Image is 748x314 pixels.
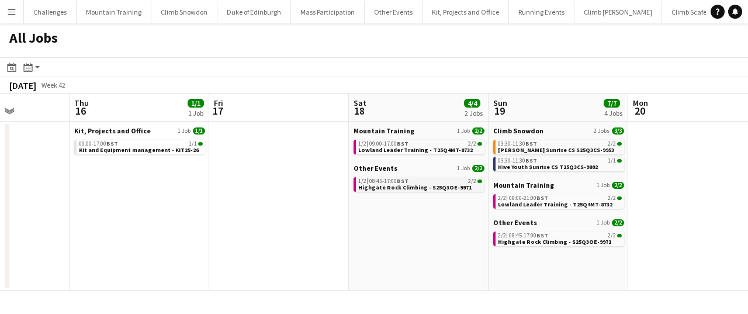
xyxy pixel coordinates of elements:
span: 1 Job [457,165,470,172]
span: 03:30-11:30 [498,141,537,147]
button: Kit, Projects and Office [423,1,509,23]
span: 1/2 [358,178,368,184]
span: 08:45-17:00 [509,233,548,239]
div: Mountain Training1 Job2/22/2|09:00-21:00BST2/2Lowland Leader Training - T25Q4MT-8732 [493,181,624,218]
button: Challenges [24,1,77,23]
span: Other Events [493,218,537,227]
a: Mountain Training1 Job2/2 [354,126,484,135]
span: 2/2 [612,219,624,226]
span: | [506,232,508,239]
span: BST [397,140,408,147]
span: 09:00-17:00 [79,141,118,147]
div: 2 Jobs [465,109,483,118]
span: Week 42 [39,81,68,89]
div: 4 Jobs [604,109,622,118]
span: Kit, Projects and Office [74,126,151,135]
span: 2/2 [498,195,508,201]
span: 03:30-11:30 [498,158,537,164]
a: 03:30-11:30BST1/1Hive Youth Sunrise CS T25Q3CS-9802 [498,157,622,170]
span: 2/2 [617,196,622,200]
span: BST [397,177,408,185]
span: Mon [633,98,648,108]
span: Kit and Equipment management - KIT25-26 [79,146,199,154]
a: Mountain Training1 Job2/2 [493,181,624,189]
span: 16 [72,104,89,118]
span: Hive Youth Sunrise CS T25Q3CS-9802 [498,163,598,171]
span: 2/2 [468,141,476,147]
span: BST [525,140,537,147]
a: Kit, Projects and Office1 Job1/1 [74,126,205,135]
span: Mountain Training [354,126,414,135]
a: Other Events1 Job2/2 [493,218,624,227]
button: Climb [PERSON_NAME] [574,1,662,23]
span: 1/1 [617,159,622,163]
a: 2/2|08:45-17:00BST2/2Highgate Rock Climbing - S25Q3OE-9971 [498,232,622,245]
span: 1/1 [193,127,205,134]
span: 1/1 [189,141,197,147]
span: Arnold Porter Sunrise CS S25Q3CS-9953 [498,146,614,154]
span: 2/2 [468,178,476,184]
span: Thu [74,98,89,108]
span: 1 Job [597,182,610,189]
span: 09:00-17:00 [369,141,408,147]
span: Climb Snowdon [493,126,543,135]
button: Duke of Edinburgh [217,1,291,23]
div: Climb Snowdon2 Jobs3/303:30-11:30BST2/2[PERSON_NAME] Sunrise CS S25Q3CS-995303:30-11:30BST1/1Hive... [493,126,624,181]
span: 2/2 [608,195,616,201]
span: BST [525,157,537,164]
span: 18 [352,104,366,118]
span: 2/2 [617,234,622,237]
div: Kit, Projects and Office1 Job1/109:00-17:00BST1/1Kit and Equipment management - KIT25-26 [74,126,205,157]
button: Climb Scafell Pike [662,1,733,23]
a: 1/2|09:00-17:00BST2/2Lowland Leader Training - T25Q4MT-8732 [358,140,482,153]
a: Climb Snowdon2 Jobs3/3 [493,126,624,135]
span: 2/2 [472,127,484,134]
span: BST [536,232,548,239]
div: Other Events1 Job2/22/2|08:45-17:00BST2/2Highgate Rock Climbing - S25Q3OE-9971 [493,218,624,249]
span: Highgate Rock Climbing - S25Q3OE-9971 [358,184,472,191]
span: BST [106,140,118,147]
div: 1 Job [188,109,203,118]
span: 20 [631,104,648,118]
span: | [366,140,368,147]
span: Fri [214,98,223,108]
button: Running Events [509,1,574,23]
span: 2/2 [617,142,622,146]
span: 2/2 [608,233,616,239]
span: 2/2 [472,165,484,172]
span: 2 Jobs [594,127,610,134]
span: | [366,177,368,185]
button: Mass Participation [291,1,365,23]
span: 1/1 [188,99,204,108]
span: 19 [491,104,507,118]
div: Other Events1 Job2/21/2|08:45-17:00BST2/2Highgate Rock Climbing - S25Q3OE-9971 [354,164,484,194]
span: 2/2 [477,142,482,146]
span: Lowland Leader Training - T25Q4MT-8732 [358,146,473,154]
span: 2/2 [498,233,508,239]
span: Lowland Leader Training - T25Q4MT-8732 [498,201,612,208]
span: 09:00-21:00 [509,195,548,201]
a: 03:30-11:30BST2/2[PERSON_NAME] Sunrise CS S25Q3CS-9953 [498,140,622,153]
span: 08:45-17:00 [369,178,408,184]
div: [DATE] [9,80,36,91]
a: Other Events1 Job2/2 [354,164,484,172]
span: 4/4 [464,99,480,108]
span: 1 Job [597,219,610,226]
span: 2/2 [477,180,482,183]
a: 09:00-17:00BST1/1Kit and Equipment management - KIT25-26 [79,140,203,153]
span: Sun [493,98,507,108]
span: 3/3 [612,127,624,134]
span: Sat [354,98,366,108]
span: 1 Job [457,127,470,134]
span: Mountain Training [493,181,554,189]
span: 7/7 [604,99,620,108]
span: 2/2 [612,182,624,189]
span: 17 [212,104,223,118]
button: Other Events [365,1,423,23]
span: Highgate Rock Climbing - S25Q3OE-9971 [498,238,611,246]
button: Climb Snowdon [151,1,217,23]
button: Mountain Training [77,1,151,23]
a: 2/2|09:00-21:00BST2/2Lowland Leader Training - T25Q4MT-8732 [498,194,622,208]
div: Mountain Training1 Job2/21/2|09:00-17:00BST2/2Lowland Leader Training - T25Q4MT-8732 [354,126,484,164]
span: | [506,194,508,202]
